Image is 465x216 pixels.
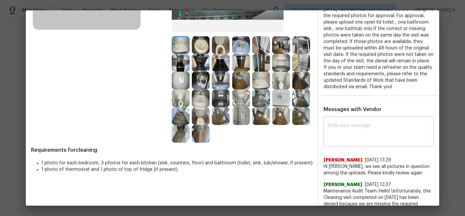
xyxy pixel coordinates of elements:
[41,166,313,173] li: 1 photo of thermostat and 1 photo of top of fridge (if present)
[324,157,362,163] span: [PERSON_NAME]
[365,182,391,187] span: [DATE] 12:37
[365,158,391,162] span: [DATE] 17:29
[324,181,362,188] span: [PERSON_NAME]
[324,107,381,112] span: Messages with Vendor
[324,163,434,176] span: Hi [PERSON_NAME], we see all pictures in question among the uploads. Please kindly review again
[31,147,313,153] span: Requirements for cleaning
[41,160,313,166] li: 1 photo for each bedroom, 3 photos for each kitchen (sink, counters, floor) and bathroom (toilet,...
